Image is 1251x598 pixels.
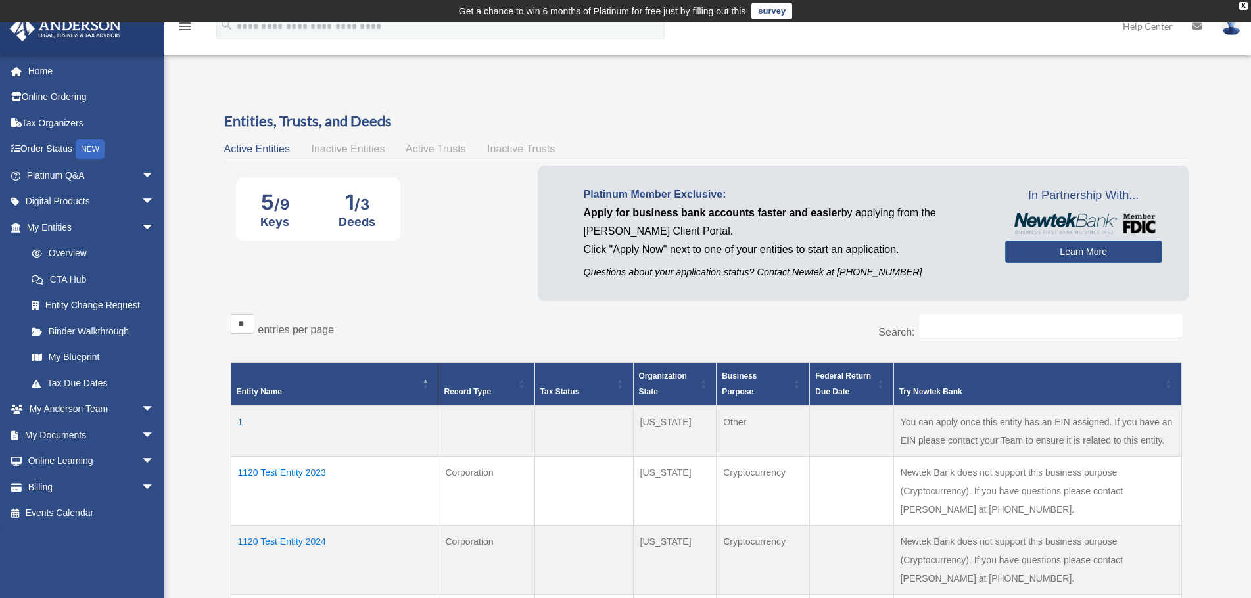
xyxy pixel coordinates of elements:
[722,371,757,396] span: Business Purpose
[141,448,168,475] span: arrow_drop_down
[9,84,174,110] a: Online Ordering
[444,387,491,396] span: Record Type
[717,363,810,406] th: Business Purpose: Activate to sort
[18,241,161,267] a: Overview
[1012,213,1156,234] img: NewtekBankLogoSM.png
[231,526,438,595] td: 1120 Test Entity 2024
[231,405,438,457] td: 1
[18,318,168,344] a: Binder Walkthrough
[459,3,746,19] div: Get a chance to win 6 months of Platinum for free just by filling out this
[893,363,1181,406] th: Try Newtek Bank : Activate to sort
[487,143,555,154] span: Inactive Trusts
[9,189,174,215] a: Digital Productsarrow_drop_down
[339,189,375,215] div: 1
[9,422,174,448] a: My Documentsarrow_drop_down
[9,110,174,136] a: Tax Organizers
[9,162,174,189] a: Platinum Q&Aarrow_drop_down
[751,3,792,19] a: survey
[141,162,168,189] span: arrow_drop_down
[584,264,985,281] p: Questions about your application status? Contact Newtek at [PHONE_NUMBER]
[260,189,289,215] div: 5
[584,204,985,241] p: by applying from the [PERSON_NAME] Client Portal.
[231,457,438,526] td: 1120 Test Entity 2023
[9,214,168,241] a: My Entitiesarrow_drop_down
[815,371,871,396] span: Federal Return Due Date
[141,422,168,449] span: arrow_drop_down
[18,266,168,292] a: CTA Hub
[18,370,168,396] a: Tax Due Dates
[237,387,282,396] span: Entity Name
[438,526,534,595] td: Corporation
[258,324,335,335] label: entries per page
[177,18,193,34] i: menu
[260,215,289,229] div: Keys
[893,526,1181,595] td: Newtek Bank does not support this business purpose (Cryptocurrency). If you have questions please...
[584,207,841,218] span: Apply for business bank accounts faster and easier
[141,189,168,216] span: arrow_drop_down
[141,474,168,501] span: arrow_drop_down
[540,387,580,396] span: Tax Status
[584,185,985,204] p: Platinum Member Exclusive:
[1005,241,1162,263] a: Learn More
[893,405,1181,457] td: You can apply once this entity has an EIN assigned. If you have an EIN please contact your Team t...
[354,196,369,213] span: /3
[9,448,174,474] a: Online Learningarrow_drop_down
[878,327,914,338] label: Search:
[231,363,438,406] th: Entity Name: Activate to invert sorting
[18,344,168,371] a: My Blueprint
[274,196,289,213] span: /9
[1005,185,1162,206] span: In Partnership With...
[339,215,375,229] div: Deeds
[141,214,168,241] span: arrow_drop_down
[9,474,174,500] a: Billingarrow_drop_down
[6,16,125,41] img: Anderson Advisors Platinum Portal
[534,363,633,406] th: Tax Status: Activate to sort
[717,457,810,526] td: Cryptocurrency
[9,58,174,84] a: Home
[9,396,174,423] a: My Anderson Teamarrow_drop_down
[76,139,105,159] div: NEW
[9,136,174,163] a: Order StatusNEW
[311,143,385,154] span: Inactive Entities
[438,457,534,526] td: Corporation
[633,526,717,595] td: [US_STATE]
[633,457,717,526] td: [US_STATE]
[438,363,534,406] th: Record Type: Activate to sort
[899,384,1162,400] div: Try Newtek Bank
[220,18,234,32] i: search
[406,143,466,154] span: Active Trusts
[9,500,174,526] a: Events Calendar
[177,23,193,34] a: menu
[1221,16,1241,35] img: User Pic
[810,363,893,406] th: Federal Return Due Date: Activate to sort
[717,526,810,595] td: Cryptocurrency
[224,111,1189,131] h3: Entities, Trusts, and Deeds
[18,292,168,319] a: Entity Change Request
[141,396,168,423] span: arrow_drop_down
[584,241,985,259] p: Click "Apply Now" next to one of your entities to start an application.
[633,405,717,457] td: [US_STATE]
[224,143,290,154] span: Active Entities
[1239,2,1248,10] div: close
[639,371,687,396] span: Organization State
[893,457,1181,526] td: Newtek Bank does not support this business purpose (Cryptocurrency). If you have questions please...
[633,363,717,406] th: Organization State: Activate to sort
[717,405,810,457] td: Other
